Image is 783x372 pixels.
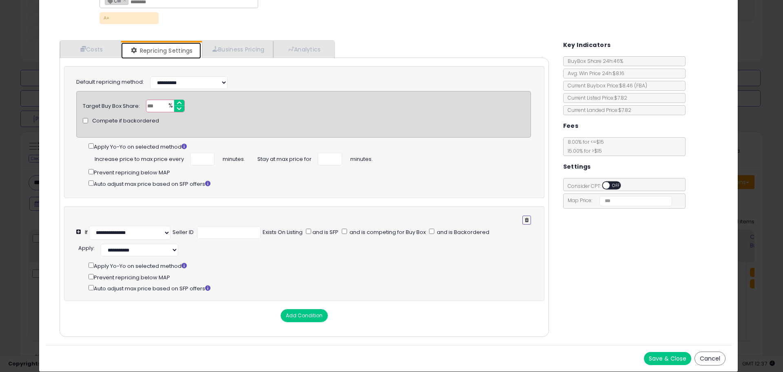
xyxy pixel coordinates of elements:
span: OFF [610,182,623,189]
span: BuyBox Share 24h: 46% [564,58,623,65]
span: Map Price: [564,197,672,204]
span: Apply [78,244,93,252]
span: Current Buybox Price: [564,82,647,89]
i: Remove Condition [525,218,529,223]
span: Compete if backordered [92,117,159,125]
span: and is SFP [311,228,338,236]
span: % [164,100,177,112]
a: Analytics [273,41,334,58]
span: 8.00 % for <= $15 [564,138,604,154]
button: Add Condition [281,309,328,322]
p: A+ [100,12,159,24]
span: Consider CPT: [564,183,632,189]
div: Prevent repricing below MAP [88,167,531,177]
span: minutes. [350,153,373,163]
span: and is Backordered [436,228,489,236]
h5: Key Indicators [563,40,611,50]
div: Apply Yo-Yo on selected method [88,142,531,151]
h5: Settings [563,162,591,172]
h5: Fees [563,121,579,131]
div: Apply Yo-Yo on selected method [88,261,540,270]
a: Business Pricing [202,41,273,58]
div: Exists On Listing [263,229,303,236]
span: Stay at max price for [257,153,312,163]
span: $8.46 [619,82,647,89]
span: Current Listed Price: $7.82 [564,94,627,101]
span: and is competing for Buy Box [348,228,426,236]
button: Cancel [695,352,725,365]
label: Default repricing method: [76,78,144,86]
div: Target Buy Box Share: [83,100,140,110]
div: : [78,242,95,252]
span: ( FBA ) [634,82,647,89]
span: Increase price to max price every [95,153,184,163]
span: Avg. Win Price 24h: $8.16 [564,70,624,77]
span: Current Landed Price: $7.82 [564,107,631,114]
a: Repricing Settings [121,42,201,59]
span: 15.00 % for > $15 [564,147,602,154]
span: minutes. [223,153,245,163]
div: Auto adjust max price based on SFP offers [88,179,531,188]
button: Save & Close [644,352,691,365]
a: Costs [60,41,121,58]
div: Auto adjust max price based on SFP offers [88,283,540,293]
div: Prevent repricing below MAP [88,272,540,282]
div: Seller ID [173,229,194,236]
